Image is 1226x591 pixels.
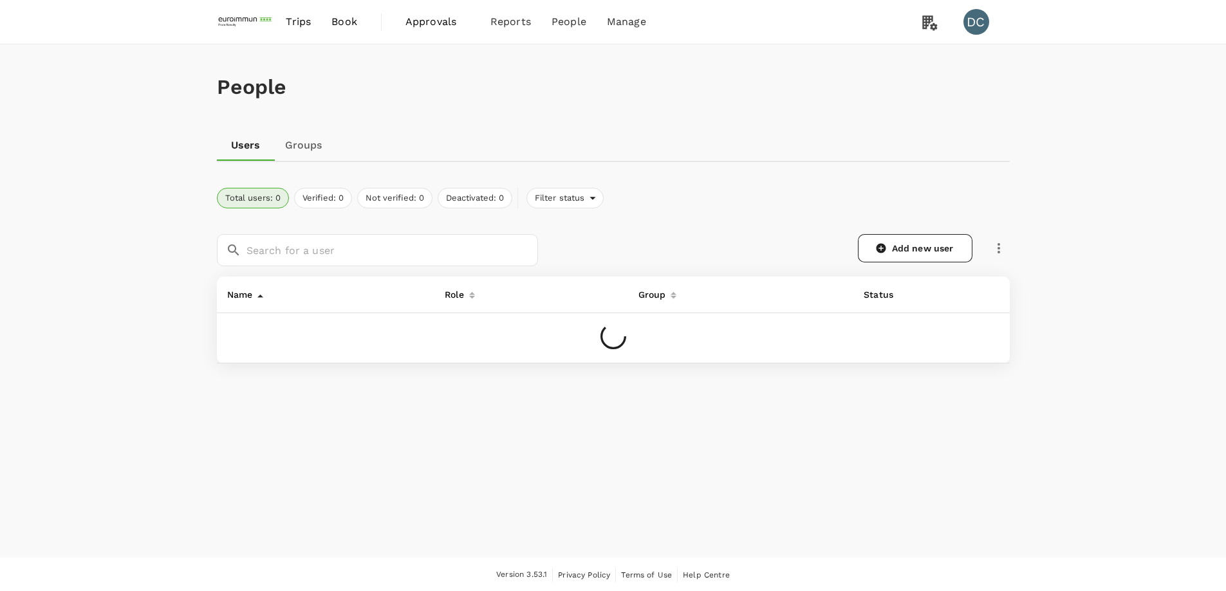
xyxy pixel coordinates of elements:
div: Group [633,282,666,302]
span: Terms of Use [621,570,672,579]
span: Manage [607,14,646,30]
span: Filter status [527,192,590,205]
span: People [552,14,586,30]
img: EUROIMMUN (South East Asia) Pte. Ltd. [217,8,276,36]
button: Total users: 0 [217,188,289,208]
a: Help Centre [683,568,730,582]
button: Deactivated: 0 [438,188,512,208]
input: Search for a user [246,234,538,266]
div: DC [963,9,989,35]
h1: People [217,75,1010,99]
span: Privacy Policy [558,570,610,579]
span: Trips [286,14,311,30]
a: Groups [275,130,333,161]
div: Name [222,282,253,302]
div: Filter status [526,188,604,208]
a: Users [217,130,275,161]
span: Reports [490,14,531,30]
span: Help Centre [683,570,730,579]
span: Version 3.53.1 [496,568,547,581]
span: Approvals [405,14,470,30]
a: Terms of Use [621,568,672,582]
th: Status [853,277,931,313]
span: Book [331,14,357,30]
a: Add new user [858,234,972,262]
div: Role [440,282,464,302]
button: Not verified: 0 [357,188,432,208]
button: Verified: 0 [294,188,352,208]
a: Privacy Policy [558,568,610,582]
